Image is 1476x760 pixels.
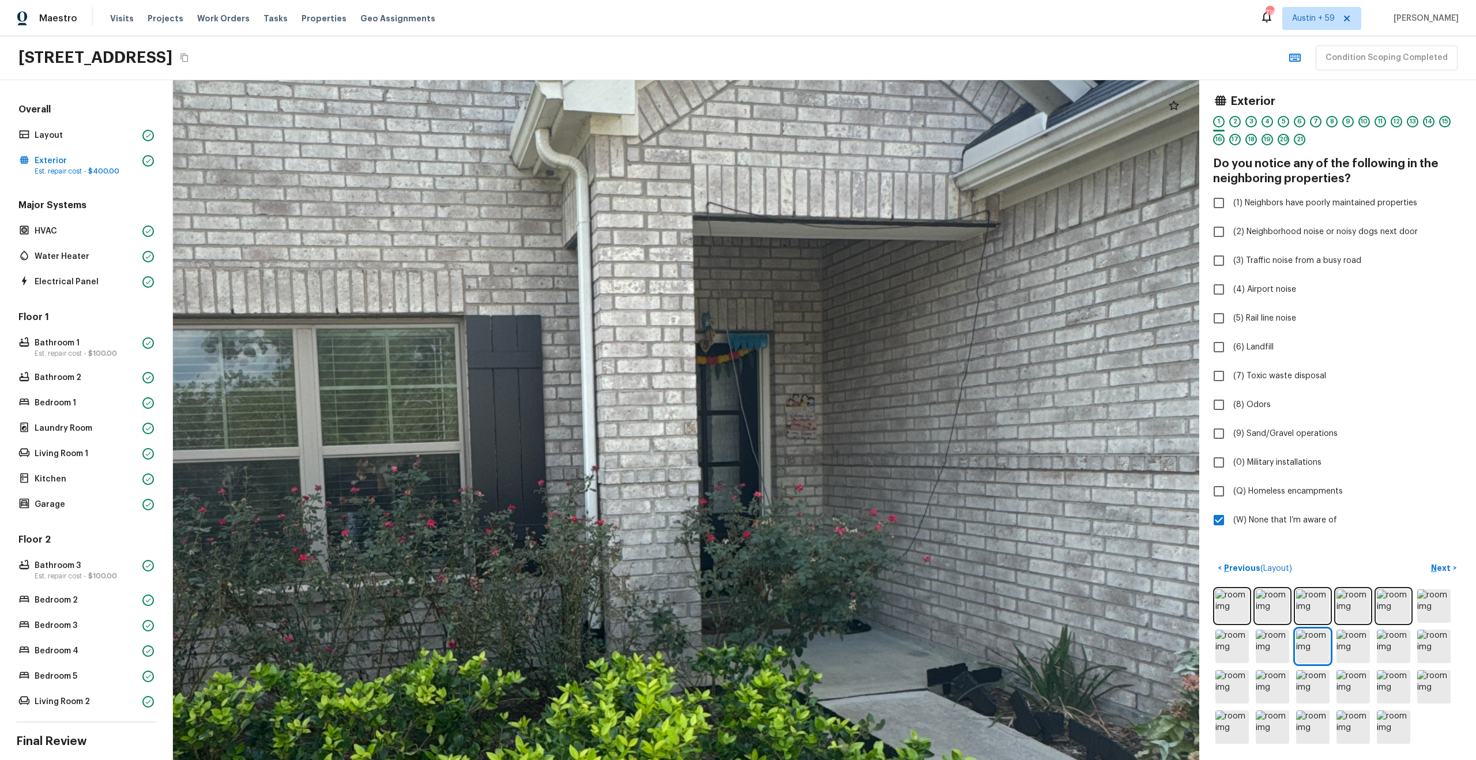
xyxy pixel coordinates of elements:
[35,473,138,485] p: Kitchen
[1336,710,1370,744] img: room img
[1423,116,1434,127] div: 14
[302,13,347,24] span: Properties
[35,595,138,606] p: Bedroom 2
[1222,562,1292,574] p: Previous
[1256,670,1289,703] img: room img
[1256,630,1289,663] img: room img
[1292,13,1335,24] span: Austin + 59
[35,397,138,409] p: Bedroom 1
[1407,116,1418,127] div: 13
[1326,116,1338,127] div: 8
[1233,486,1343,497] span: (Q) Homeless encampments
[1417,630,1451,663] img: room img
[1358,116,1370,127] div: 10
[18,47,172,68] h2: [STREET_ADDRESS]
[35,620,138,631] p: Bedroom 3
[35,130,138,141] p: Layout
[35,423,138,434] p: Laundry Room
[1391,116,1402,127] div: 12
[1213,134,1225,145] div: 16
[1439,116,1451,127] div: 15
[110,13,134,24] span: Visits
[263,14,288,22] span: Tasks
[177,50,192,65] button: Copy Address
[1213,116,1225,127] div: 1
[16,199,156,214] h5: Major Systems
[35,349,138,358] p: Est. repair cost -
[16,734,156,749] h4: Final Review
[1377,630,1410,663] img: room img
[35,696,138,708] p: Living Room 2
[35,225,138,237] p: HVAC
[1310,116,1321,127] div: 7
[1233,457,1321,468] span: (0) Military installations
[35,337,138,349] p: Bathroom 1
[1425,559,1462,578] button: Next>
[35,499,138,510] p: Garage
[16,311,156,326] h5: Floor 1
[1230,94,1275,109] h4: Exterior
[1245,116,1257,127] div: 3
[16,533,156,548] h5: Floor 2
[1256,589,1289,623] img: room img
[1266,7,1274,18] div: 716
[1215,589,1249,623] img: room img
[1233,341,1274,353] span: (6) Landfill
[1233,313,1296,324] span: (5) Rail line noise
[1417,670,1451,703] img: room img
[35,571,138,581] p: Est. repair cost -
[39,13,77,24] span: Maestro
[1245,134,1257,145] div: 18
[1215,710,1249,744] img: room img
[88,168,119,175] span: $400.00
[1215,630,1249,663] img: room img
[148,13,183,24] span: Projects
[1233,514,1337,526] span: (W) None that I’m aware of
[1278,134,1289,145] div: 20
[1260,565,1292,573] span: ( Layout )
[35,645,138,657] p: Bedroom 4
[88,350,117,357] span: $100.00
[35,560,138,571] p: Bathroom 3
[88,573,117,580] span: $100.00
[1294,134,1305,145] div: 21
[1389,13,1459,24] span: [PERSON_NAME]
[1296,630,1330,663] img: room img
[1215,670,1249,703] img: room img
[1296,710,1330,744] img: room img
[360,13,435,24] span: Geo Assignments
[1233,284,1296,295] span: (4) Airport noise
[1431,562,1453,574] p: Next
[1229,116,1241,127] div: 2
[16,103,156,118] h5: Overall
[1377,670,1410,703] img: room img
[35,251,138,262] p: Water Heater
[1233,399,1271,411] span: (8) Odors
[1233,255,1361,266] span: (3) Traffic noise from a busy road
[1296,670,1330,703] img: room img
[35,372,138,383] p: Bathroom 2
[35,448,138,460] p: Living Room 1
[1262,116,1273,127] div: 4
[1377,589,1410,623] img: room img
[1375,116,1386,127] div: 11
[1336,630,1370,663] img: room img
[1336,670,1370,703] img: room img
[35,671,138,682] p: Bedroom 5
[1213,559,1297,578] button: <Previous(Layout)
[1262,134,1273,145] div: 19
[1229,134,1241,145] div: 17
[1233,197,1417,209] span: (1) Neighbors have poorly maintained properties
[35,167,138,176] p: Est. repair cost -
[1233,226,1418,238] span: (2) Neighborhood noise or noisy dogs next door
[1233,370,1326,382] span: (7) Toxic waste disposal
[35,155,138,167] p: Exterior
[1213,156,1462,186] h4: Do you notice any of the following in the neighboring properties?
[1377,710,1410,744] img: room img
[1294,116,1305,127] div: 6
[1233,428,1338,439] span: (9) Sand/Gravel operations
[197,13,250,24] span: Work Orders
[35,276,138,288] p: Electrical Panel
[1336,589,1370,623] img: room img
[1256,710,1289,744] img: room img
